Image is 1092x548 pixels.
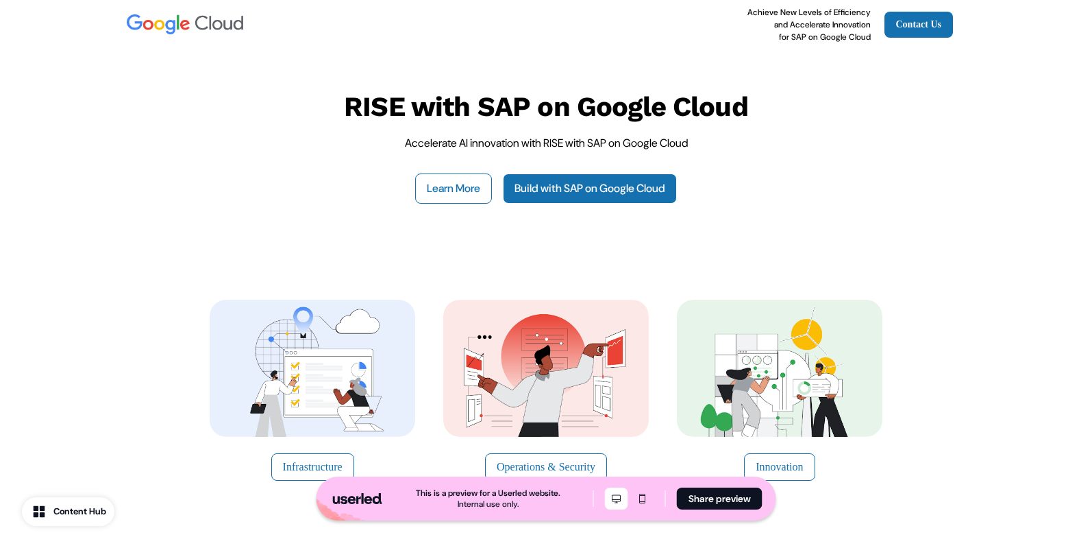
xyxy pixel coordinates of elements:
a: Contact Us [884,12,954,38]
div: Internal use only. [458,499,519,510]
a: Innovation [673,300,885,481]
button: Share preview [677,488,762,510]
p: RISE with SAP on Google Cloud [344,90,748,124]
button: Operations & Security [485,453,607,481]
a: Infrastructure [207,300,419,481]
button: Desktop mode [605,488,628,510]
p: Accelerate AI innovation with RISE with SAP on Google Cloud [405,135,688,152]
div: Content Hub [53,505,106,519]
a: Operations & Security [440,300,652,481]
p: Achieve New Levels of Efficiency and Accelerate Innovation for SAP on Google Cloud [747,6,871,43]
button: Learn More [415,174,492,204]
button: Mobile mode [631,488,654,510]
a: Build with SAP on Google Cloud [503,174,677,204]
button: Infrastructure [271,453,354,481]
button: Content Hub [22,497,114,526]
button: Innovation [744,453,815,481]
div: This is a preview for a Userled website. [416,488,560,499]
